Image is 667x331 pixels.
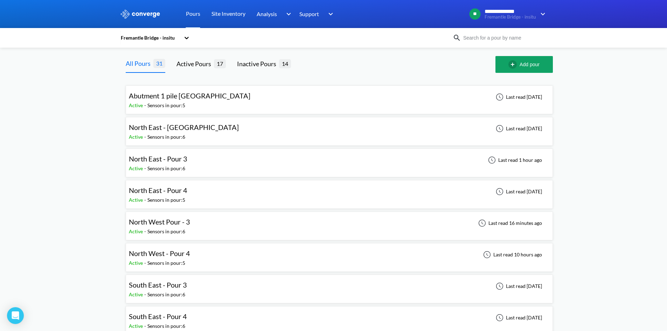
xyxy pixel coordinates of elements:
[492,124,544,133] div: Last read [DATE]
[120,34,180,42] div: Fremantle Bridge - insitu
[147,228,185,235] div: Sensors in pour: 6
[484,156,544,164] div: Last read 1 hour ago
[126,251,553,257] a: North West - Pour 4Active-Sensors in pour:5Last read 10 hours ago
[495,56,553,73] button: Add pour
[129,312,187,320] span: South East - Pour 4
[126,58,153,68] div: All Pours
[479,250,544,259] div: Last read 10 hours ago
[129,249,190,257] span: North West - Pour 4
[129,134,144,140] span: Active
[144,134,147,140] span: -
[144,165,147,171] span: -
[282,10,293,18] img: downArrow.svg
[257,9,277,18] span: Analysis
[129,281,187,289] span: South East - Pour 3
[144,228,147,234] span: -
[153,59,165,68] span: 31
[126,283,553,289] a: South East - Pour 3Active-Sensors in pour:6Last read [DATE]
[492,282,544,290] div: Last read [DATE]
[144,197,147,203] span: -
[120,9,161,19] img: logo_ewhite.svg
[144,291,147,297] span: -
[176,59,214,69] div: Active Pours
[129,186,187,194] span: North East - Pour 4
[126,94,553,99] a: Abutment 1 pile [GEOGRAPHIC_DATA]Active-Sensors in pour:5Last read [DATE]
[147,133,185,141] div: Sensors in pour: 6
[147,102,185,109] div: Sensors in pour: 5
[474,219,544,227] div: Last read 16 minutes ago
[144,102,147,108] span: -
[126,125,553,131] a: North East - [GEOGRAPHIC_DATA]Active-Sensors in pour:6Last read [DATE]
[147,165,185,172] div: Sensors in pour: 6
[147,291,185,298] div: Sensors in pour: 6
[129,291,144,297] span: Active
[536,10,547,18] img: downArrow.svg
[126,220,553,226] a: North West Pour - 3Active-Sensors in pour:6Last read 16 minutes ago
[279,59,291,68] span: 14
[144,260,147,266] span: -
[129,228,144,234] span: Active
[129,323,144,329] span: Active
[299,9,319,18] span: Support
[126,188,553,194] a: North East - Pour 4Active-Sensors in pour:5Last read [DATE]
[129,165,144,171] span: Active
[492,93,544,101] div: Last read [DATE]
[126,157,553,163] a: North East - Pour 3Active-Sensors in pour:6Last read 1 hour ago
[485,14,536,20] span: Fremantle Bridge - insitu
[144,323,147,329] span: -
[129,197,144,203] span: Active
[129,123,239,131] span: North East - [GEOGRAPHIC_DATA]
[126,314,553,320] a: South East - Pour 4Active-Sensors in pour:6Last read [DATE]
[129,260,144,266] span: Active
[129,154,187,163] span: North East - Pour 3
[147,259,185,267] div: Sensors in pour: 5
[147,196,185,204] div: Sensors in pour: 5
[453,34,461,42] img: icon-search.svg
[237,59,279,69] div: Inactive Pours
[508,60,520,69] img: add-circle-outline.svg
[129,102,144,108] span: Active
[129,91,250,100] span: Abutment 1 pile [GEOGRAPHIC_DATA]
[324,10,335,18] img: downArrow.svg
[461,34,546,42] input: Search for a pour by name
[129,218,190,226] span: North West Pour - 3
[492,187,544,196] div: Last read [DATE]
[492,313,544,322] div: Last read [DATE]
[147,322,185,330] div: Sensors in pour: 6
[7,307,24,324] div: Open Intercom Messenger
[214,59,226,68] span: 17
